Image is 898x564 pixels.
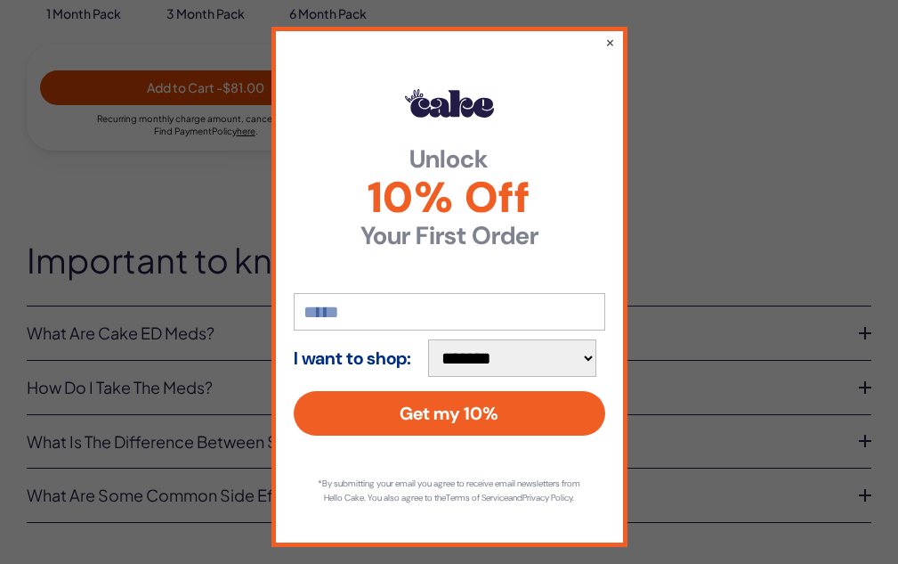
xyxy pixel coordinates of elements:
[294,391,605,436] button: Get my 10%
[522,492,572,503] a: Privacy Policy
[294,224,605,249] strong: Your First Order
[405,89,494,118] img: Hello Cake
[605,33,615,51] button: ×
[294,147,605,172] strong: Unlock
[446,492,508,503] a: Terms of Service
[294,348,411,368] strong: I want to shop:
[294,176,605,219] span: 10% Off
[311,477,587,505] p: *By submitting your email you agree to receive email newsletters from Hello Cake. You also agree ...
